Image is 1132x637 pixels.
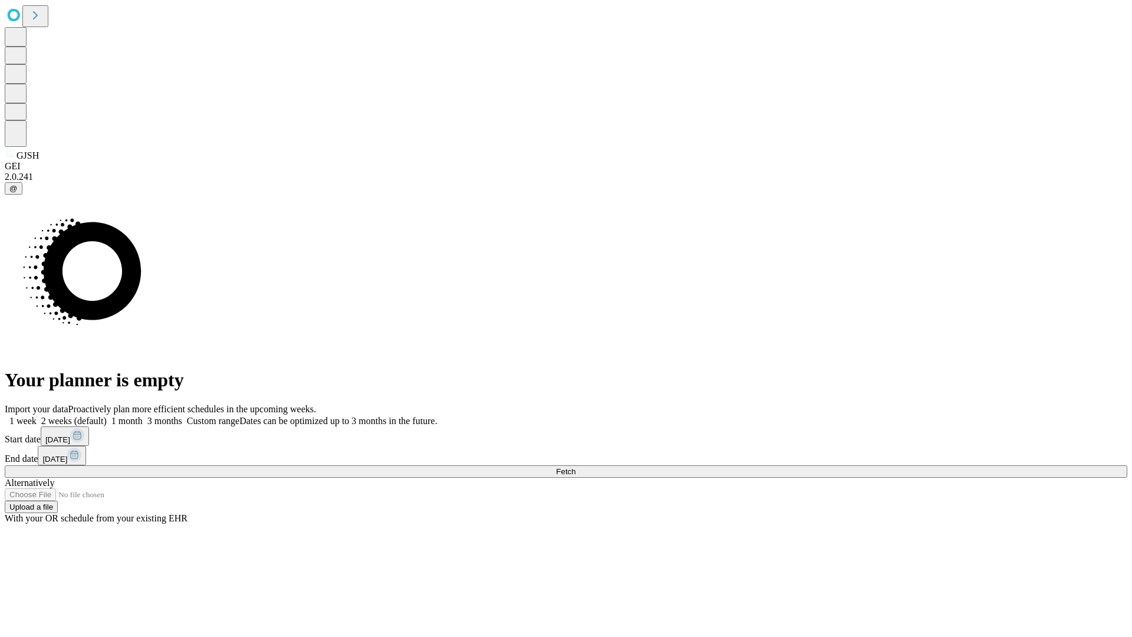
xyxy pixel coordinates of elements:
button: Fetch [5,465,1127,478]
h1: Your planner is empty [5,369,1127,391]
span: Dates can be optimized up to 3 months in the future. [239,416,437,426]
button: Upload a file [5,501,58,513]
span: 3 months [147,416,182,426]
button: [DATE] [41,426,89,446]
div: Start date [5,426,1127,446]
span: [DATE] [45,435,70,444]
div: 2.0.241 [5,172,1127,182]
span: Alternatively [5,478,54,488]
span: With your OR schedule from your existing EHR [5,513,187,523]
span: 2 weeks (default) [41,416,107,426]
span: GJSH [17,150,39,160]
div: End date [5,446,1127,465]
span: Import your data [5,404,68,414]
button: @ [5,182,22,195]
span: @ [9,184,18,193]
span: 1 week [9,416,37,426]
span: Custom range [187,416,239,426]
span: 1 month [111,416,143,426]
div: GEI [5,161,1127,172]
button: [DATE] [38,446,86,465]
span: Proactively plan more efficient schedules in the upcoming weeks. [68,404,316,414]
span: [DATE] [42,455,67,464]
span: Fetch [556,467,575,476]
